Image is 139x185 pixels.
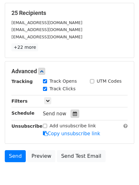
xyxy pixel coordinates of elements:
[57,150,105,162] a: Send Test Email
[50,123,96,129] label: Add unsubscribe link
[11,43,38,51] a: +22 more
[107,155,139,185] iframe: Chat Widget
[11,68,128,75] h5: Advanced
[11,20,82,25] small: [EMAIL_ADDRESS][DOMAIN_NAME]
[11,10,128,16] h5: 25 Recipients
[50,78,77,85] label: Track Opens
[11,79,33,84] strong: Tracking
[27,150,55,162] a: Preview
[11,124,43,129] strong: Unsubscribe
[11,27,82,32] small: [EMAIL_ADDRESS][DOMAIN_NAME]
[43,131,100,137] a: Copy unsubscribe link
[43,111,66,117] span: Send now
[97,78,122,85] label: UTM Codes
[50,86,76,92] label: Track Clicks
[11,99,28,104] strong: Filters
[11,111,34,116] strong: Schedule
[11,35,82,39] small: [EMAIL_ADDRESS][DOMAIN_NAME]
[5,150,26,162] a: Send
